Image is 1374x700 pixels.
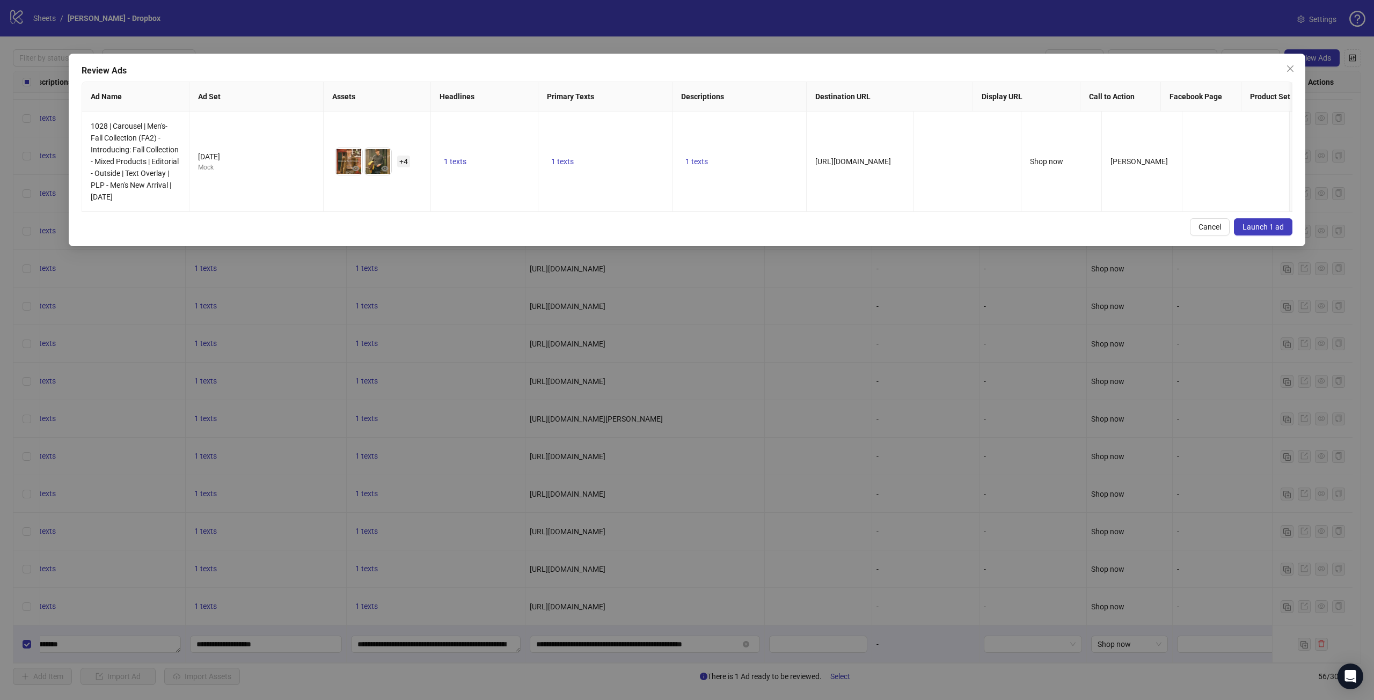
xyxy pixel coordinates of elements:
[381,165,389,172] span: eye
[352,165,360,172] span: eye
[1234,218,1292,235] button: Launch 1 ad
[1161,82,1241,112] th: Facebook Page
[673,82,807,112] th: Descriptions
[1080,82,1161,112] th: Call to Action
[431,82,538,112] th: Headlines
[189,82,324,112] th: Ad Set
[547,155,578,168] button: 1 texts
[685,157,708,166] span: 1 texts
[1198,223,1221,231] span: Cancel
[440,155,471,168] button: 1 texts
[397,156,410,167] span: + 4
[324,82,431,112] th: Assets
[681,155,712,168] button: 1 texts
[349,162,362,175] button: Preview
[1286,64,1295,73] span: close
[82,82,189,112] th: Ad Name
[198,163,315,173] div: Mock
[1243,223,1284,231] span: Launch 1 ad
[444,157,466,166] span: 1 texts
[1338,664,1363,689] div: Open Intercom Messenger
[378,162,391,175] button: Preview
[1110,156,1173,167] div: [PERSON_NAME]
[91,122,179,201] span: 1028 | Carousel | Men's- Fall Collection (FA2) - Introducing: Fall Collection - Mixed Products | ...
[1282,60,1299,77] button: Close
[1190,218,1230,235] button: Cancel
[551,157,574,166] span: 1 texts
[1030,157,1063,166] span: Shop now
[82,64,1292,77] div: Review Ads
[815,157,891,166] span: [URL][DOMAIN_NAME]
[1241,82,1349,112] th: Product Set ID
[973,82,1080,112] th: Display URL
[198,151,315,163] div: [DATE]
[538,82,673,112] th: Primary Texts
[807,82,973,112] th: Destination URL
[364,148,391,175] img: Asset 2
[335,148,362,175] img: Asset 1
